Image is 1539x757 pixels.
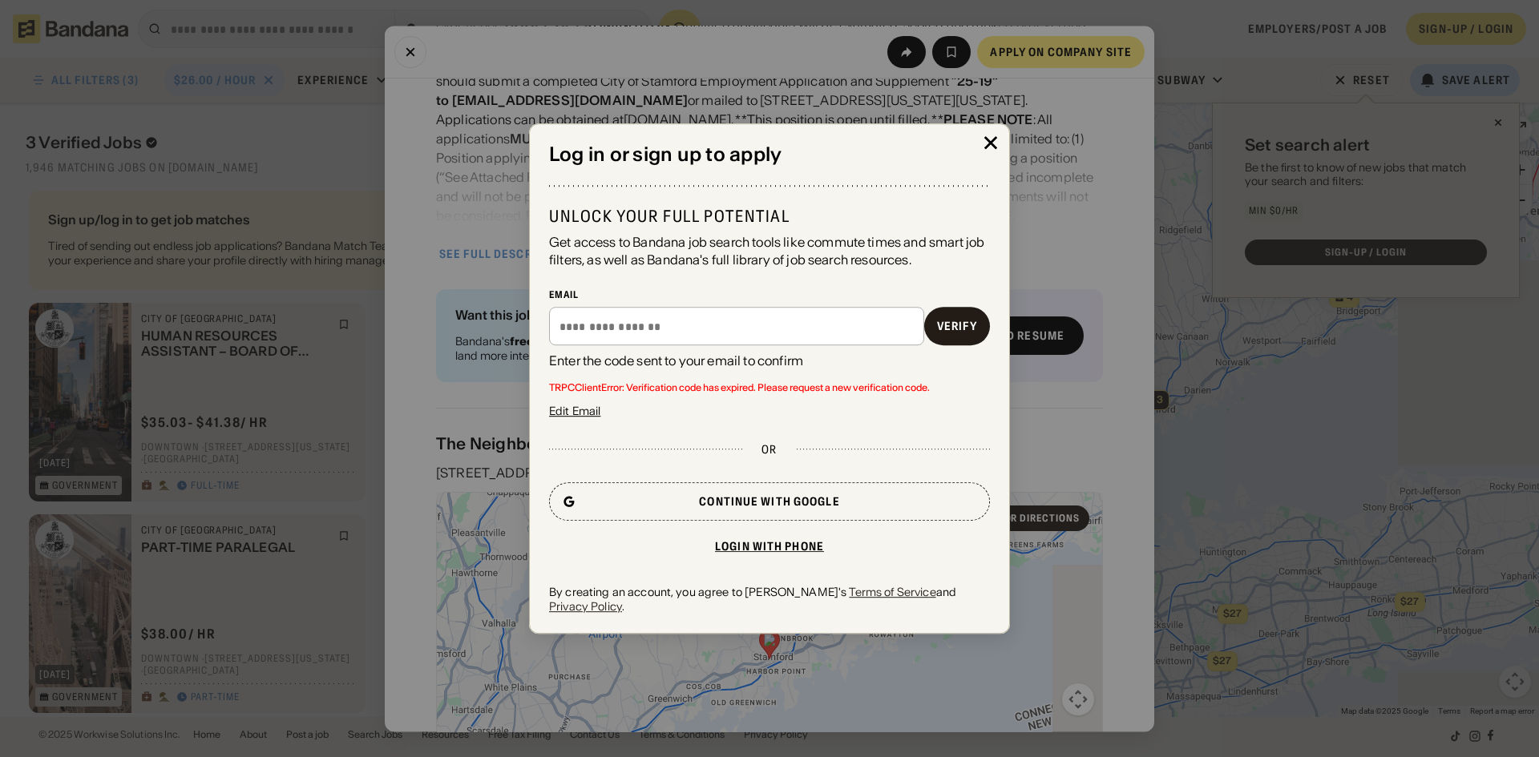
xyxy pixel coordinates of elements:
[549,383,990,393] span: TRPCClientError: Verification code has expired. Please request a new verification code.
[549,288,990,301] div: Email
[549,206,990,227] div: Unlock your full potential
[549,599,622,614] a: Privacy Policy
[849,585,935,599] a: Terms of Service
[549,352,990,369] div: Enter the code sent to your email to confirm
[699,496,839,507] div: Continue with Google
[549,585,990,614] div: By creating an account, you agree to [PERSON_NAME]'s and .
[715,541,824,552] div: Login with phone
[761,442,777,457] div: or
[549,405,600,417] div: Edit Email
[549,233,990,269] div: Get access to Bandana job search tools like commute times and smart job filters, as well as Banda...
[937,320,977,332] div: Verify
[549,143,990,167] div: Log in or sign up to apply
